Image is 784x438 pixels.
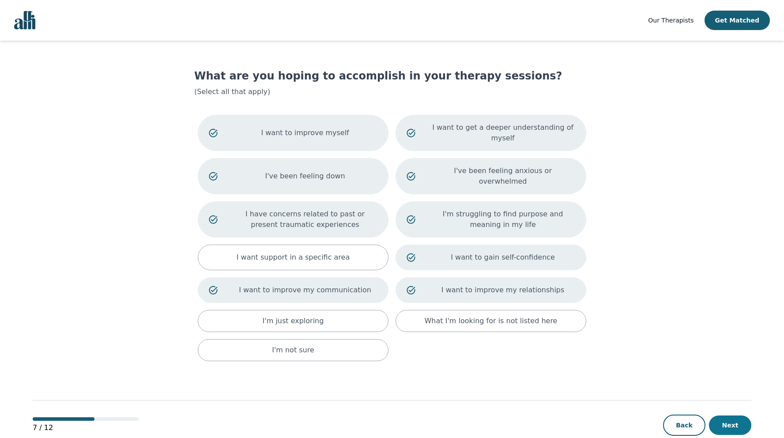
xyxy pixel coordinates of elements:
[709,415,751,435] button: Next
[263,316,324,326] p: I'm just exploring
[430,252,575,263] p: I want to gain self-confidence
[14,11,35,30] img: alli logo
[705,11,770,30] button: Get Matched
[233,209,377,230] p: I have concerns related to past or present traumatic experiences
[237,252,350,263] p: I want support in a specific area
[648,17,694,24] span: Our Therapists
[272,345,314,355] p: I'm not sure
[233,285,377,295] p: I want to improve my communication
[233,128,377,138] p: I want to improve myself
[33,423,139,433] p: 7 / 12
[430,166,575,187] p: I've been feeling anxious or overwhelmed
[663,415,705,436] button: Back
[648,15,694,26] a: Our Therapists
[233,171,377,181] p: I've been feeling down
[194,87,590,97] p: (Select all that apply)
[430,285,575,295] p: I want to improve my relationships
[425,316,558,326] p: What I'm looking for is not listed here
[430,122,575,143] p: I want to get a deeper understanding of myself
[430,209,575,230] p: I'm struggling to find purpose and meaning in my life
[194,69,590,83] h1: What are you hoping to accomplish in your therapy sessions?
